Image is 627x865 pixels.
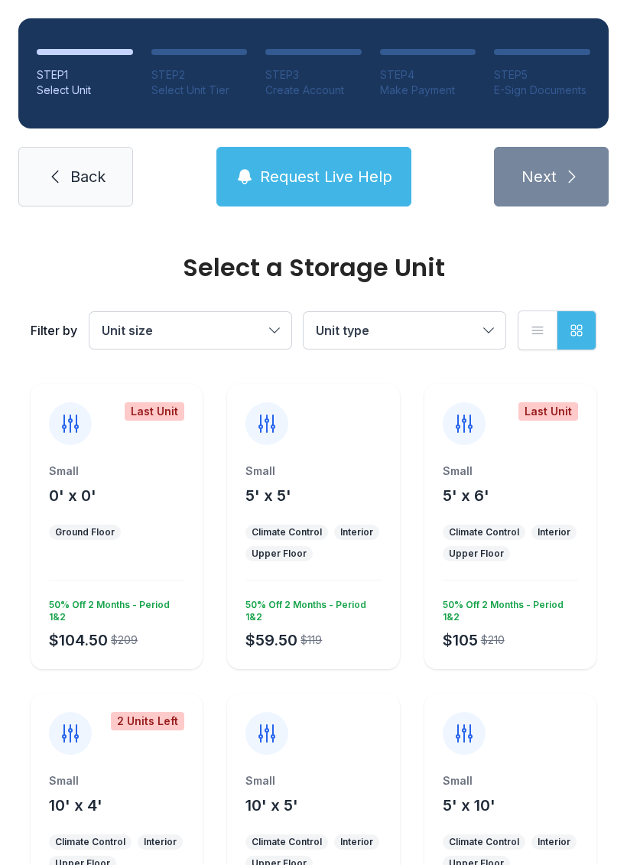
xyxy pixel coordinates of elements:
div: $105 [443,629,478,651]
button: 0' x 0' [49,485,96,506]
span: 5' x 5' [245,486,291,505]
div: $210 [481,632,505,648]
div: Make Payment [380,83,476,98]
span: 5' x 6' [443,486,489,505]
div: Small [49,463,184,479]
div: $59.50 [245,629,297,651]
span: 10' x 4' [49,796,102,815]
div: Interior [340,526,373,538]
div: Small [443,463,578,479]
div: Select Unit [37,83,133,98]
div: Interior [538,836,570,848]
div: Select a Storage Unit [31,255,596,280]
div: 50% Off 2 Months - Period 1&2 [239,593,381,623]
div: $209 [111,632,138,648]
div: Upper Floor [449,548,504,560]
span: 0' x 0' [49,486,96,505]
div: Last Unit [518,402,578,421]
div: Interior [340,836,373,848]
span: Back [70,166,106,187]
div: STEP 4 [380,67,476,83]
div: Climate Control [55,836,125,848]
div: Climate Control [252,836,322,848]
div: STEP 5 [494,67,590,83]
span: Unit type [316,323,369,338]
button: 5' x 6' [443,485,489,506]
span: Next [521,166,557,187]
button: Unit type [304,312,505,349]
div: Interior [538,526,570,538]
button: 5' x 10' [443,795,495,816]
div: STEP 2 [151,67,248,83]
div: Upper Floor [252,548,307,560]
div: $104.50 [49,629,108,651]
div: Interior [144,836,177,848]
div: STEP 1 [37,67,133,83]
div: STEP 3 [265,67,362,83]
div: Create Account [265,83,362,98]
div: Last Unit [125,402,184,421]
div: Filter by [31,321,77,340]
div: 50% Off 2 Months - Period 1&2 [43,593,184,623]
button: Unit size [89,312,291,349]
div: 50% Off 2 Months - Period 1&2 [437,593,578,623]
span: 5' x 10' [443,796,495,815]
div: E-Sign Documents [494,83,590,98]
div: Select Unit Tier [151,83,248,98]
div: Small [49,773,184,789]
div: Climate Control [449,526,519,538]
div: Small [245,463,381,479]
button: 10' x 4' [49,795,102,816]
span: Request Live Help [260,166,392,187]
span: Unit size [102,323,153,338]
div: Climate Control [252,526,322,538]
span: 10' x 5' [245,796,298,815]
div: Small [443,773,578,789]
div: Small [245,773,381,789]
button: 10' x 5' [245,795,298,816]
div: $119 [301,632,322,648]
div: 2 Units Left [111,712,184,730]
div: Ground Floor [55,526,115,538]
button: 5' x 5' [245,485,291,506]
div: Climate Control [449,836,519,848]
